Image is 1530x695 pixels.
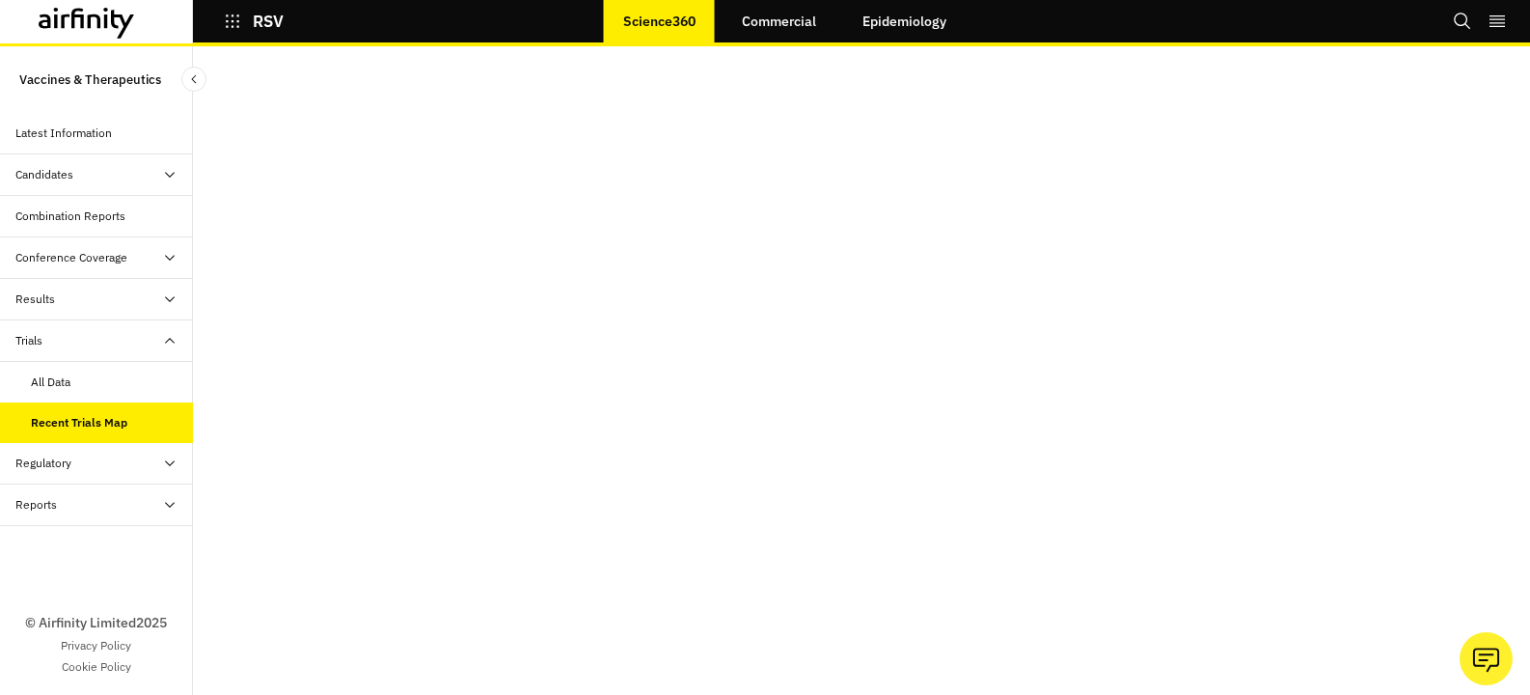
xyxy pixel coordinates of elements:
a: Privacy Policy [61,637,131,654]
div: Combination Reports [15,208,125,225]
div: Candidates [15,166,73,183]
a: Cookie Policy [62,658,131,676]
button: Close Sidebar [181,67,206,92]
p: Science360 [623,14,696,29]
div: Trials [15,332,42,349]
p: Vaccines & Therapeutics [19,62,161,97]
div: Reports [15,496,57,514]
div: All Data [31,374,70,391]
button: Search [1453,5,1472,38]
p: © Airfinity Limited 2025 [25,613,167,633]
div: Conference Coverage [15,249,127,266]
p: RSV [253,13,284,30]
button: RSV [224,5,284,38]
div: Regulatory [15,455,71,472]
div: Recent Trials Map [31,414,127,431]
div: Results [15,291,55,308]
button: Ask our analysts [1460,632,1513,685]
div: Latest Information [15,125,112,142]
